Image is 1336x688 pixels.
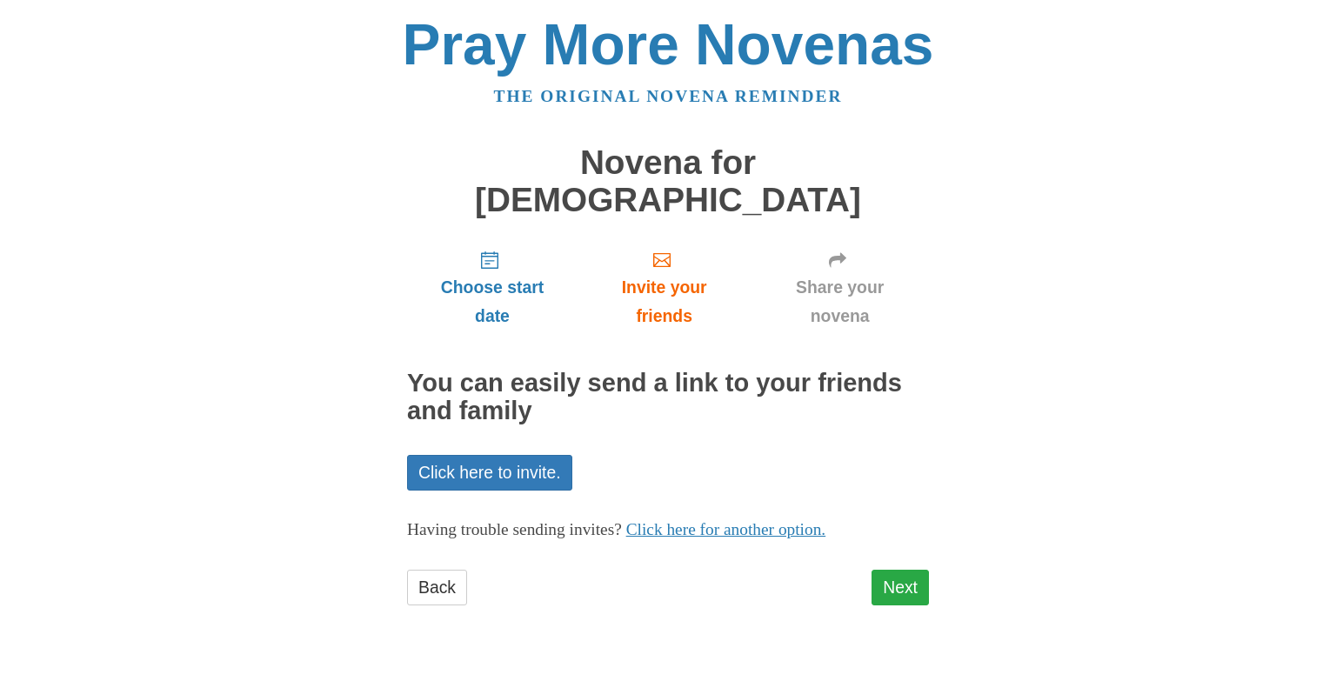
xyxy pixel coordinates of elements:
span: Choose start date [424,273,560,331]
span: Share your novena [768,273,912,331]
a: Click here for another option. [626,520,826,538]
h1: Novena for [DEMOGRAPHIC_DATA] [407,144,929,218]
a: Choose start date [407,236,578,339]
span: Invite your friends [595,273,733,331]
a: Click here to invite. [407,455,572,491]
h2: You can easily send a link to your friends and family [407,370,929,425]
a: Next [872,570,929,605]
a: The original novena reminder [494,87,843,105]
a: Back [407,570,467,605]
span: Having trouble sending invites? [407,520,622,538]
a: Pray More Novenas [403,12,934,77]
a: Share your novena [751,236,929,339]
a: Invite your friends [578,236,751,339]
